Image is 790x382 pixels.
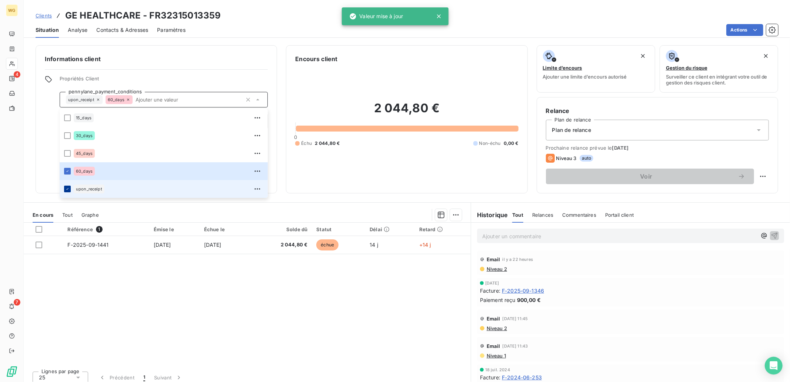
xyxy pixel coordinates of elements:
span: 60_days [76,169,93,173]
button: Limite d’encoursAjouter une limite d’encours autorisé [537,45,655,93]
span: Ajouter une limite d’encours autorisé [543,74,627,80]
span: [DATE] [485,281,499,285]
span: Voir [555,173,738,179]
span: Facture : [480,287,500,295]
h6: Historique [471,210,508,219]
h6: Informations client [45,54,268,63]
span: Niveau 2 [486,325,507,331]
span: 25 [39,374,45,381]
span: 14 j [370,242,378,248]
span: 900,00 € [517,296,541,304]
div: Référence [68,226,145,233]
span: Email [487,343,500,349]
span: 2 044,80 € [315,140,340,147]
span: Tout [512,212,523,218]
h3: GE HEALTHCARE - FR32315013359 [65,9,221,22]
span: [DATE] 11:45 [503,316,528,321]
button: Actions [726,24,763,36]
span: 15_days [76,116,91,120]
div: Émise le [154,226,195,232]
span: upon_receipt [68,97,94,102]
span: Limite d’encours [543,65,582,71]
span: [DATE] 11:43 [503,344,528,348]
span: Paiement reçu [480,296,516,304]
span: 4 [14,71,20,78]
span: [DATE] [204,242,221,248]
span: Clients [36,13,52,19]
span: Portail client [605,212,634,218]
span: Niveau 3 [556,155,577,161]
span: Analyse [68,26,87,34]
span: Contacts & Adresses [96,26,148,34]
div: Échue le [204,226,246,232]
span: Échu [301,140,312,147]
span: 0,00 € [504,140,519,147]
span: [DATE] [612,145,629,151]
span: En cours [33,212,53,218]
span: Situation [36,26,59,34]
span: 45_days [76,151,93,156]
span: 1 [96,226,103,233]
span: Email [487,316,500,322]
span: il y a 22 heures [503,257,533,262]
div: Retard [419,226,466,232]
span: [DATE] [154,242,171,248]
span: Surveiller ce client en intégrant votre outil de gestion des risques client. [666,74,772,86]
span: Niveau 1 [486,353,506,359]
div: Délai [370,226,410,232]
span: 7 [14,299,20,306]
button: Gestion du risqueSurveiller ce client en intégrant votre outil de gestion des risques client. [660,45,778,93]
span: Plan de relance [552,126,591,134]
span: 60_days [108,97,124,102]
span: Graphe [81,212,99,218]
span: Commentaires [562,212,596,218]
input: Ajouter une valeur [133,96,242,103]
span: Tout [62,212,73,218]
span: 18 juil. 2024 [485,368,510,372]
span: Gestion du risque [666,65,707,71]
img: Logo LeanPay [6,366,18,378]
span: auto [580,155,594,162]
span: Email [487,256,500,262]
span: F-2024-06-253 [502,373,542,381]
span: 1 [143,374,145,381]
span: F-2025-09-1346 [502,287,544,295]
button: Voir [546,169,754,184]
div: Solde dû [255,226,308,232]
span: Niveau 2 [486,266,507,272]
h6: Relance [546,106,769,115]
h6: Encours client [295,54,337,63]
span: Propriétés Client [60,76,268,86]
span: Non-échu [479,140,501,147]
span: Facture : [480,373,500,381]
h2: 2 044,80 € [295,101,518,123]
span: 30_days [76,133,93,138]
span: F-2025-09-1441 [68,242,109,248]
a: Clients [36,12,52,19]
span: upon_receipt [76,187,102,191]
span: +14 j [419,242,431,248]
span: Paramètres [157,26,186,34]
span: 0 [294,134,297,140]
span: échue [316,239,339,250]
div: Open Intercom Messenger [765,357,783,375]
div: WG [6,4,18,16]
span: Prochaine relance prévue le [546,145,769,151]
span: 2 044,80 € [255,241,308,249]
div: Valeur mise à jour [349,10,403,23]
div: Statut [316,226,361,232]
span: Relances [532,212,553,218]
